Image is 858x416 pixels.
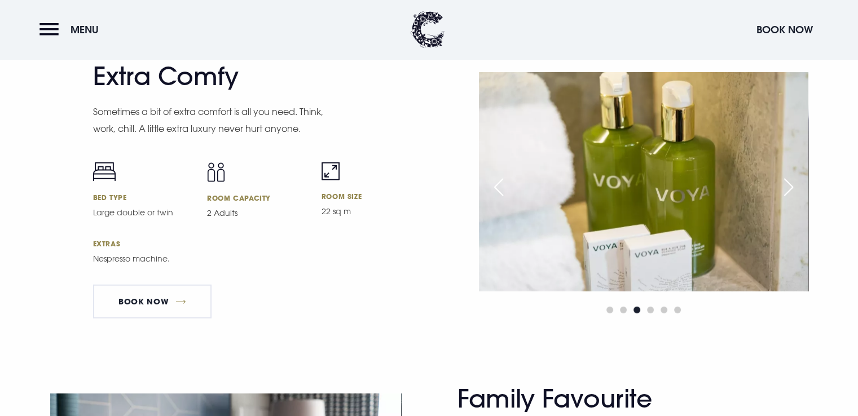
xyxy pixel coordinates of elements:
[93,61,313,91] h2: Extra Comfy
[93,162,116,182] img: Bed icon
[93,253,324,265] p: Nespresso machine.
[207,162,225,182] img: Capacity icon
[93,206,194,219] p: Large double or twin
[775,175,803,200] div: Next slide
[322,192,423,201] h6: Room size
[751,17,819,42] button: Book Now
[661,307,667,313] span: Go to slide 5
[93,239,423,248] h6: Extras
[620,307,627,313] span: Go to slide 2
[647,307,654,313] span: Go to slide 4
[39,17,104,42] button: Menu
[411,11,445,48] img: Clandeboye Lodge
[606,307,613,313] span: Go to slide 1
[93,285,212,318] a: Book Now
[479,72,808,291] img: Hotel in Bangor Northern Ireland
[322,162,340,180] img: Room size icon
[93,193,194,202] h6: Bed Type
[633,307,640,313] span: Go to slide 3
[457,384,677,414] h2: Family Favourite
[207,207,308,219] p: 2 Adults
[93,103,324,138] p: Sometimes a bit of extra comfort is all you need. Think, work, chill. A little extra luxury never...
[207,193,308,202] h6: Room Capacity
[71,23,99,36] span: Menu
[674,307,681,313] span: Go to slide 6
[322,205,423,218] p: 22 sq m
[485,175,513,200] div: Previous slide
